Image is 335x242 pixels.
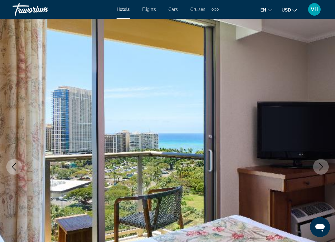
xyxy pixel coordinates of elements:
a: Cruises [190,7,205,12]
span: USD [282,7,291,12]
a: Travorium [12,1,75,17]
button: Change language [260,5,272,14]
a: Flights [142,7,156,12]
span: en [260,7,266,12]
button: User Menu [306,3,322,16]
a: Hotels [117,7,130,12]
button: Change currency [282,5,297,14]
a: Cars [168,7,178,12]
button: Next image [313,159,329,175]
button: Extra navigation items [212,4,219,14]
button: Previous image [6,159,22,175]
iframe: Button to launch messaging window [310,217,330,237]
span: VH [311,6,318,12]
